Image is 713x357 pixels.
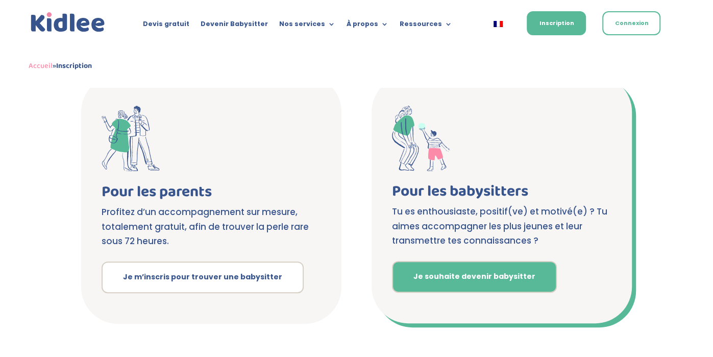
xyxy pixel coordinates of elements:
[347,20,388,32] a: À propos
[392,106,450,171] img: babysitter
[392,261,557,293] a: Je souhaite devenir babysitter
[102,261,304,293] a: Je m’inscris pour trouver une babysitter
[201,20,268,32] a: Devenir Babysitter
[494,21,503,27] img: Français
[392,204,611,249] p: Tu es enthousiaste, positif(ve) et motivé(e) ? Tu aimes accompagner les plus jeunes et leur trans...
[29,60,92,72] span: »
[102,205,321,249] p: Profitez d’un accompagnement sur mesure, totalement gratuit, afin de trouver la perle rare sous 7...
[29,60,53,72] a: Accueil
[102,184,321,205] h2: Pour les parents
[527,11,586,35] a: Inscription
[29,10,107,35] img: logo_kidlee_bleu
[400,20,452,32] a: Ressources
[102,106,160,172] img: parents
[279,20,335,32] a: Nos services
[29,10,107,35] a: Kidlee Logo
[56,60,92,72] strong: Inscription
[143,20,189,32] a: Devis gratuit
[392,184,611,204] h2: Pour les babysitters
[602,11,660,35] a: Connexion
